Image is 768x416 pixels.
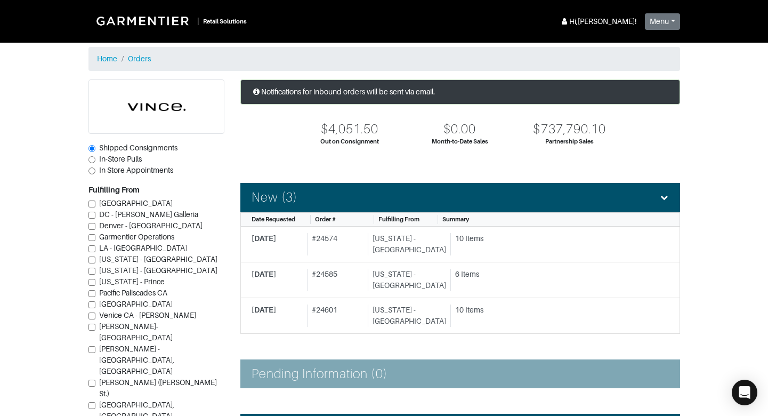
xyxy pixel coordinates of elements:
[89,80,224,133] img: cyAkLTq7csKWtL9WARqkkVaF.png
[99,311,196,319] span: Venice CA - [PERSON_NAME]
[88,290,95,297] input: Pacific Paliscades CA
[203,18,247,25] small: Retail Solutions
[128,54,151,63] a: Orders
[99,322,173,342] span: [PERSON_NAME]-[GEOGRAPHIC_DATA]
[88,156,95,163] input: In-Store Pulls
[88,268,95,275] input: [US_STATE] - [GEOGRAPHIC_DATA]
[442,216,469,222] span: Summary
[368,269,446,291] div: [US_STATE] - [GEOGRAPHIC_DATA]
[252,366,387,382] h4: Pending Information (0)
[88,346,95,353] input: [PERSON_NAME] - [GEOGRAPHIC_DATA], [GEOGRAPHIC_DATA]
[252,216,295,222] span: Date Requested
[91,11,197,31] img: Garmentier
[455,305,661,316] div: 10 Items
[88,257,95,263] input: [US_STATE] - [GEOGRAPHIC_DATA]
[88,234,95,241] input: Garmentier Operations
[88,245,95,252] input: LA - [GEOGRAPHIC_DATA]
[321,122,378,137] div: $4,051.50
[99,378,217,398] span: [PERSON_NAME] ([PERSON_NAME] St.)
[197,15,199,27] div: |
[378,216,419,222] span: Fulfilling From
[99,266,217,275] span: [US_STATE] - [GEOGRAPHIC_DATA]
[99,289,167,297] span: Pacific Paliscades CA
[545,137,594,146] div: Partnership Sales
[252,190,297,205] h4: New (3)
[99,244,187,252] span: LA - [GEOGRAPHIC_DATA]
[99,143,177,152] span: Shipped Consignments
[88,167,95,174] input: In Store Appointments
[315,216,336,222] span: Order #
[88,402,95,409] input: [GEOGRAPHIC_DATA], [GEOGRAPHIC_DATA]
[88,313,95,319] input: Venice CA - [PERSON_NAME]
[88,201,95,207] input: [GEOGRAPHIC_DATA]
[99,166,173,174] span: In Store Appointments
[368,233,446,255] div: [US_STATE] - [GEOGRAPHIC_DATA]
[88,223,95,230] input: Denver - [GEOGRAPHIC_DATA]
[455,269,661,280] div: 6 Items
[252,306,276,314] span: [DATE]
[443,122,476,137] div: $0.00
[88,380,95,387] input: [PERSON_NAME] ([PERSON_NAME] St.)
[307,305,363,327] div: # 24601
[99,210,198,219] span: DC - [PERSON_NAME] Galleria
[99,345,174,375] span: [PERSON_NAME] - [GEOGRAPHIC_DATA], [GEOGRAPHIC_DATA]
[307,269,363,291] div: # 24585
[88,47,680,71] nav: breadcrumb
[99,255,217,263] span: [US_STATE] - [GEOGRAPHIC_DATA]
[88,185,140,196] label: Fulfilling From
[320,137,379,146] div: Out on Consignment
[240,79,680,105] div: Notifications for inbound orders will be sent via email.
[88,279,95,286] input: [US_STATE] - Prince
[99,155,142,163] span: In-Store Pulls
[432,137,488,146] div: Month-to-Date Sales
[99,199,173,207] span: [GEOGRAPHIC_DATA]
[99,221,203,230] span: Denver - [GEOGRAPHIC_DATA]
[88,145,95,152] input: Shipped Consignments
[88,301,95,308] input: [GEOGRAPHIC_DATA]
[560,16,636,27] div: Hi, [PERSON_NAME] !
[533,122,606,137] div: $737,790.10
[307,233,363,255] div: # 24574
[455,233,661,244] div: 10 Items
[88,9,251,33] a: |Retail Solutions
[88,324,95,331] input: [PERSON_NAME]-[GEOGRAPHIC_DATA]
[252,234,276,243] span: [DATE]
[252,270,276,278] span: [DATE]
[99,300,173,308] span: [GEOGRAPHIC_DATA]
[99,277,165,286] span: [US_STATE] - Prince
[97,54,117,63] a: Home
[368,305,446,327] div: [US_STATE] - [GEOGRAPHIC_DATA]
[88,212,95,219] input: DC - [PERSON_NAME] Galleria
[99,233,174,241] span: Garmentier Operations
[732,380,757,405] div: Open Intercom Messenger
[645,13,680,30] button: Menu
